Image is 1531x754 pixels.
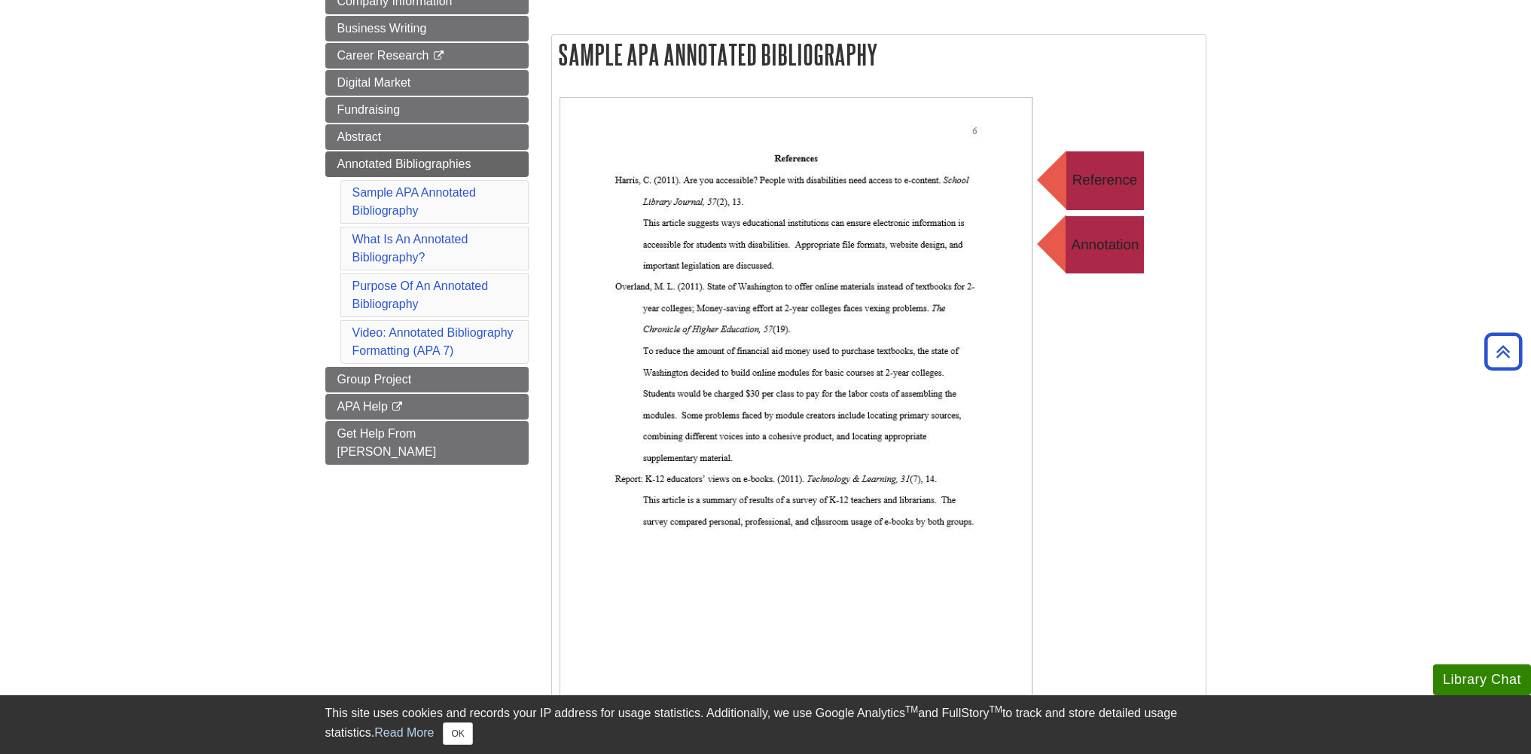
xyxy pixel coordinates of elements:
span: Group Project [337,373,412,386]
span: Abstract [337,130,382,143]
span: Get Help From [PERSON_NAME] [337,427,437,458]
sup: TM [905,704,918,715]
span: Digital Market [337,76,411,89]
span: Annotated Bibliographies [337,157,471,170]
a: Video: Annotated Bibliography Formatting (APA 7) [352,326,514,357]
a: Purpose Of An Annotated Bibliography [352,279,489,310]
span: Fundraising [337,103,401,116]
button: Library Chat [1433,664,1531,695]
span: APA Help [337,400,388,413]
span: Business Writing [337,22,427,35]
a: Get Help From [PERSON_NAME] [325,421,529,465]
sup: TM [990,704,1002,715]
a: Abstract [325,124,529,150]
button: Close [443,722,472,745]
a: Annotated Bibliographies [325,151,529,177]
a: Business Writing [325,16,529,41]
a: Fundraising [325,97,529,123]
a: Back to Top [1479,341,1527,362]
img: References are written and formatted normally, but directly underneath each reference is the summ... [560,97,1162,700]
a: APA Help [325,394,529,420]
a: Group Project [325,367,529,392]
a: Career Research [325,43,529,69]
a: Read More [374,726,434,739]
a: Digital Market [325,70,529,96]
h2: Sample APA Annotated Bibliography [552,35,1206,75]
div: This site uses cookies and records your IP address for usage statistics. Additionally, we use Goo... [325,704,1206,745]
a: What Is An Annotated Bibliography? [352,233,468,264]
a: Sample APA Annotated Bibliography [352,186,476,217]
i: This link opens in a new window [432,51,445,61]
i: This link opens in a new window [391,402,404,412]
span: Career Research [337,49,429,62]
